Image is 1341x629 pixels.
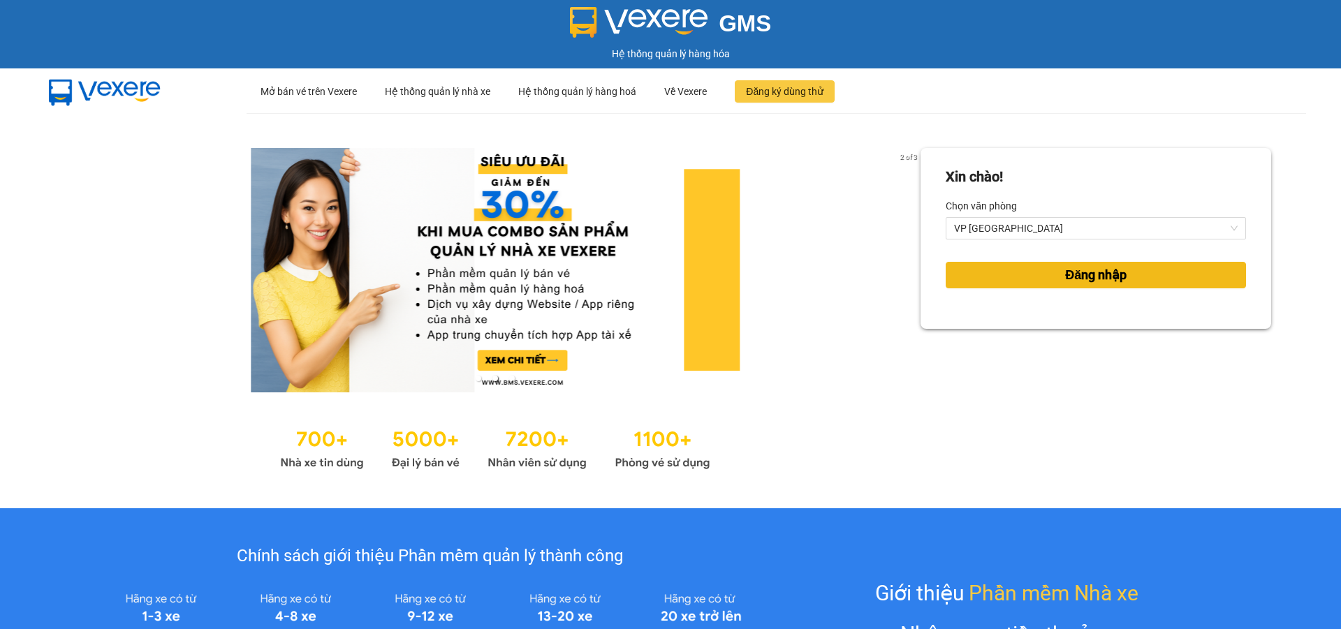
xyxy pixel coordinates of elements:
span: Phần mềm Nhà xe [969,577,1138,609]
div: Chính sách giới thiệu Phần mềm quản lý thành công [94,543,766,570]
a: GMS [570,21,772,32]
img: logo 2 [570,7,708,38]
button: Đăng ký dùng thử [735,80,835,103]
img: Statistics.png [280,420,710,473]
img: mbUUG5Q.png [35,68,175,114]
span: VP Đà Lạt [954,218,1238,239]
span: Đăng nhập [1065,265,1127,285]
div: Xin chào! [946,166,1003,188]
li: slide item 3 [509,376,515,381]
p: 2 of 3 [896,148,921,166]
div: Hệ thống quản lý hàng hoá [518,69,636,114]
div: Hệ thống quản lý hàng hóa [3,46,1338,61]
button: previous slide / item [70,148,89,392]
div: Hệ thống quản lý nhà xe [385,69,490,114]
button: next slide / item [901,148,921,392]
div: Về Vexere [664,69,707,114]
div: Mở bán vé trên Vexere [261,69,357,114]
button: Đăng nhập [946,262,1246,288]
div: Giới thiệu [875,577,1138,609]
label: Chọn văn phòng [946,195,1017,217]
li: slide item 1 [476,376,481,381]
li: slide item 2 [492,376,498,381]
span: GMS [719,10,771,36]
span: Đăng ký dùng thử [746,84,823,99]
